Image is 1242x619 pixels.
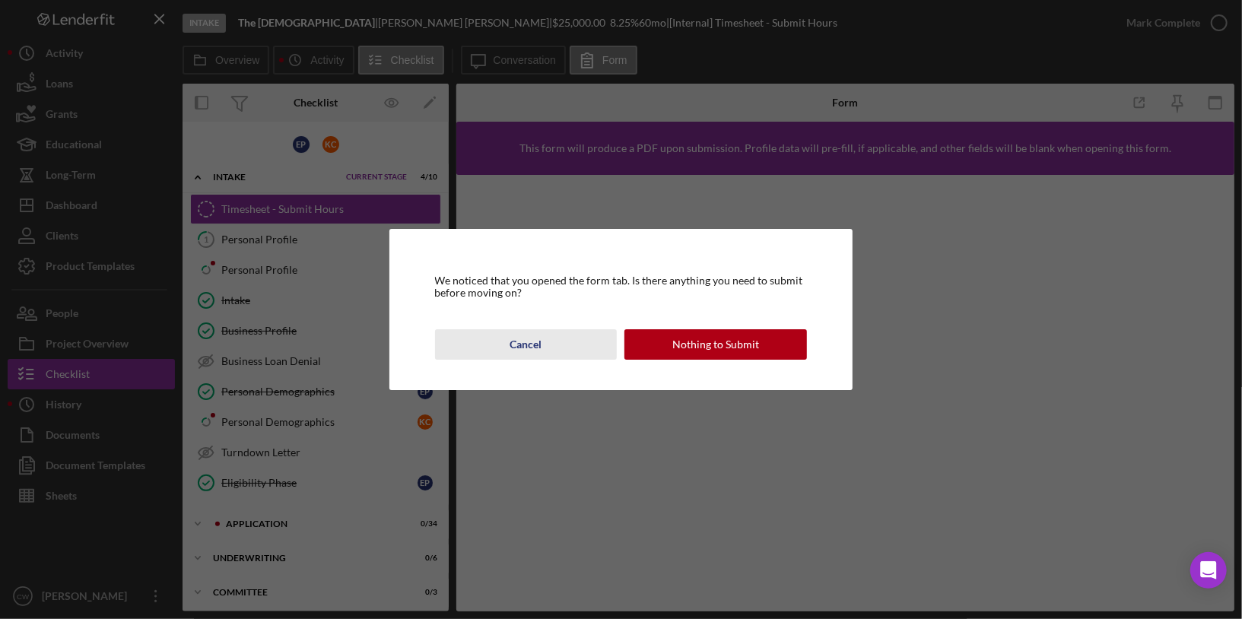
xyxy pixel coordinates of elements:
div: Open Intercom Messenger [1190,552,1227,589]
div: Nothing to Submit [672,329,759,360]
button: Cancel [435,329,618,360]
button: Nothing to Submit [624,329,807,360]
div: We noticed that you opened the form tab. Is there anything you need to submit before moving on? [435,275,808,299]
div: Cancel [510,329,542,360]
